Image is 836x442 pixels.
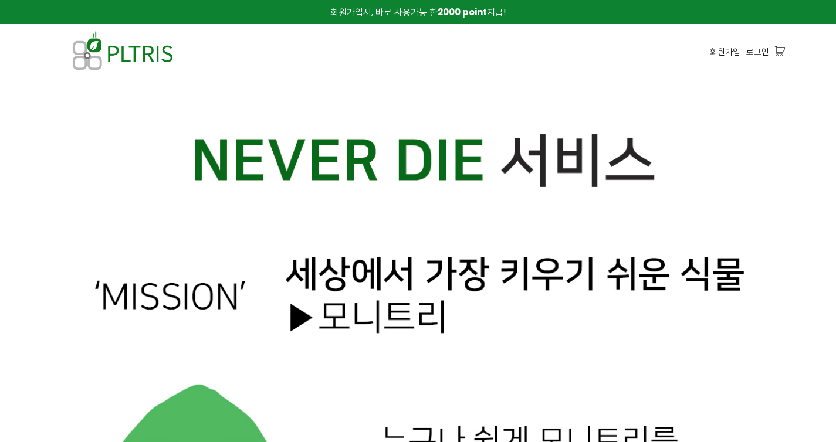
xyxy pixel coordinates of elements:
[438,6,487,18] strong: 2000 point
[710,45,740,58] a: 회원가입
[746,45,769,58] a: 로그인
[330,6,506,18] span: 회원가입시, 바로 사용가능 한 지급!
